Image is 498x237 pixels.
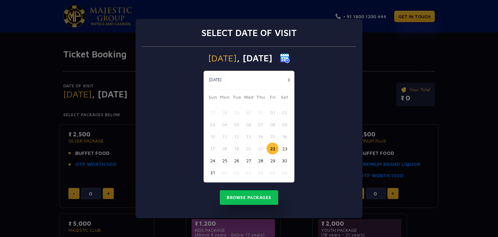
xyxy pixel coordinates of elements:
button: 15 [267,131,279,143]
button: 01 [219,167,231,179]
button: 02 [279,106,290,118]
span: Thu [255,94,267,103]
button: 11 [219,131,231,143]
button: 28 [219,106,231,118]
button: 08 [267,118,279,131]
span: , [DATE] [237,54,272,63]
button: Browse Packages [220,190,278,205]
button: 26 [231,155,243,167]
button: 10 [207,131,219,143]
span: Wed [243,94,255,103]
button: 03 [207,118,219,131]
img: calender icon [280,53,290,63]
button: 01 [267,106,279,118]
button: 05 [231,118,243,131]
button: 19 [231,143,243,155]
button: 13 [243,131,255,143]
button: 27 [243,155,255,167]
button: 02 [231,167,243,179]
span: Sat [279,94,290,103]
button: 24 [207,155,219,167]
button: 28 [255,155,267,167]
button: 06 [243,118,255,131]
button: 22 [267,143,279,155]
button: 04 [219,118,231,131]
button: 21 [255,143,267,155]
button: 17 [207,143,219,155]
button: 30 [243,106,255,118]
span: Mon [219,94,231,103]
span: Fri [267,94,279,103]
button: 31 [255,106,267,118]
button: 31 [207,167,219,179]
button: 20 [243,143,255,155]
button: 29 [231,106,243,118]
button: 03 [243,167,255,179]
span: [DATE] [208,54,237,63]
button: 27 [207,106,219,118]
button: 14 [255,131,267,143]
button: 04 [255,167,267,179]
span: Tue [231,94,243,103]
button: 09 [279,118,290,131]
button: 30 [279,155,290,167]
button: [DATE] [205,75,225,85]
button: 05 [267,167,279,179]
button: 29 [267,155,279,167]
button: 18 [219,143,231,155]
span: Sun [207,94,219,103]
button: 25 [219,155,231,167]
button: 06 [279,167,290,179]
button: 07 [255,118,267,131]
h3: Select date of visit [201,27,297,38]
button: 23 [279,143,290,155]
button: 16 [279,131,290,143]
button: 12 [231,131,243,143]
